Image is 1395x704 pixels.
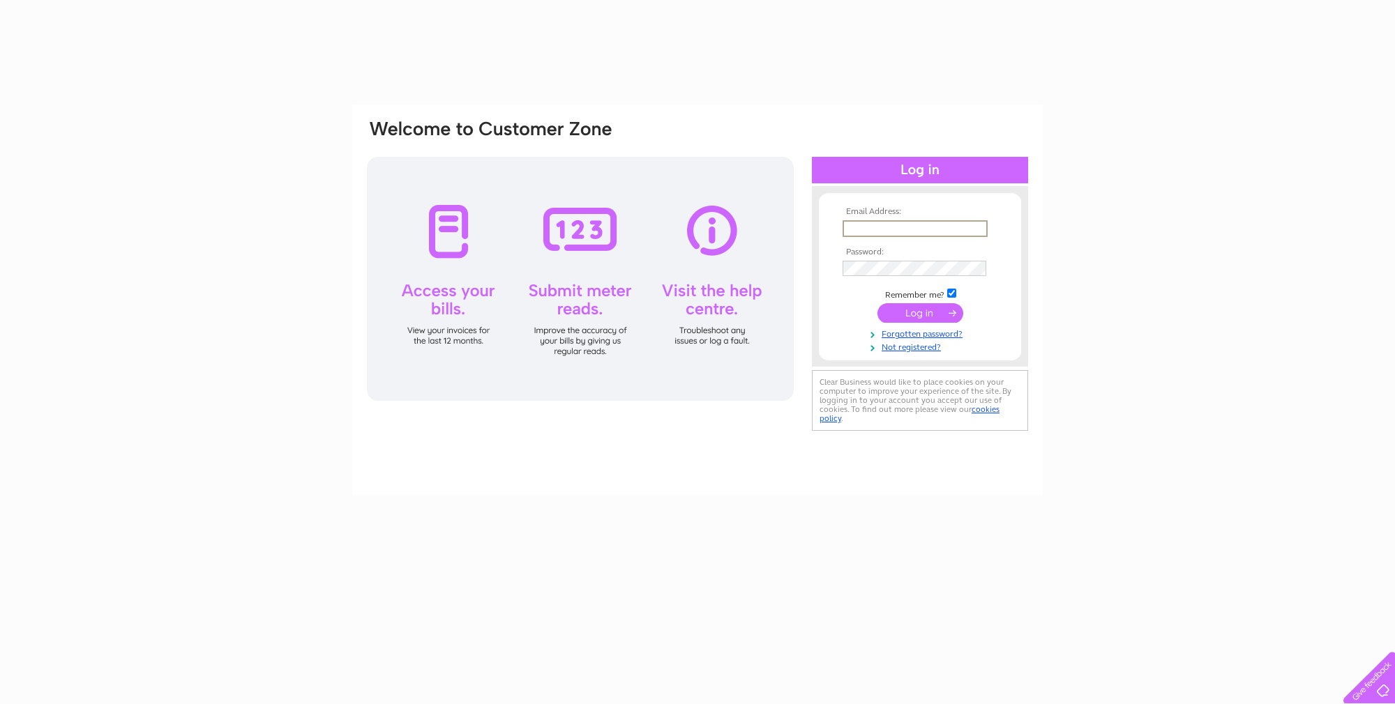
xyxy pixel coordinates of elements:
th: Email Address: [839,207,1001,217]
td: Remember me? [839,286,1001,300]
div: Clear Business would like to place cookies on your computer to improve your experience of the sit... [812,370,1028,431]
th: Password: [839,247,1001,257]
a: Forgotten password? [843,326,1001,339]
input: Submit [877,303,963,323]
a: Not registered? [843,339,1001,353]
a: cookies policy [820,404,1000,423]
